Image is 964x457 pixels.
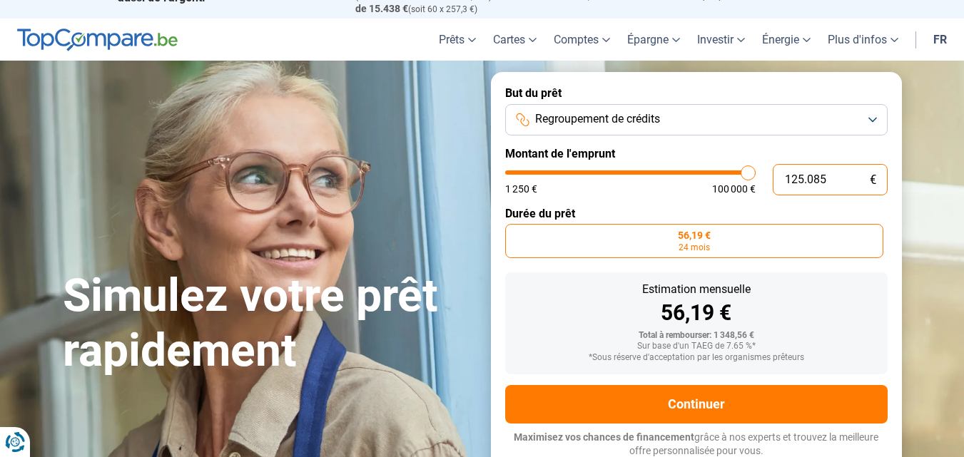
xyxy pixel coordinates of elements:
[63,269,474,379] h1: Simulez votre prêt rapidement
[484,19,545,61] a: Cartes
[505,385,888,423] button: Continuer
[517,284,876,295] div: Estimation mensuelle
[619,19,689,61] a: Épargne
[535,111,660,127] span: Regroupement de crédits
[870,174,876,186] span: €
[517,342,876,351] div: Sur base d'un TAEG de 7.65 %*
[505,147,888,160] label: Montant de l'emprunt
[819,19,907,61] a: Plus d'infos
[514,431,694,443] span: Maximisez vos chances de financement
[505,86,888,100] label: But du prêt
[754,19,819,61] a: Énergie
[517,302,876,324] div: 56,19 €
[517,353,876,363] div: *Sous réserve d'acceptation par les organismes prêteurs
[505,207,888,220] label: Durée du prêt
[505,104,888,135] button: Regroupement de crédits
[545,19,619,61] a: Comptes
[678,230,711,240] span: 56,19 €
[925,19,955,61] a: fr
[679,243,710,252] span: 24 mois
[430,19,484,61] a: Prêts
[505,184,537,194] span: 1 250 €
[17,29,178,51] img: TopCompare
[712,184,756,194] span: 100 000 €
[689,19,754,61] a: Investir
[517,331,876,341] div: Total à rembourser: 1 348,56 €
